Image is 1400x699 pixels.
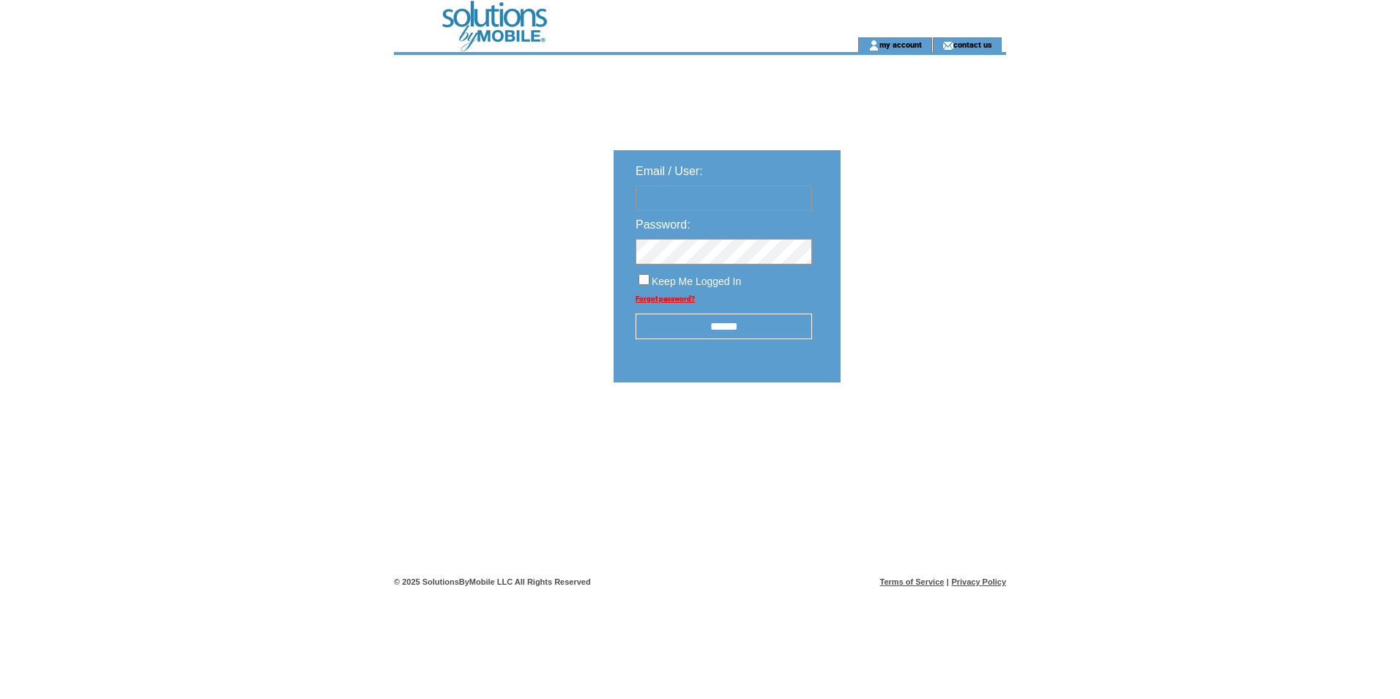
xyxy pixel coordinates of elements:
[880,577,945,586] a: Terms of Service
[883,419,956,437] img: transparent.png
[947,577,949,586] span: |
[636,165,703,177] span: Email / User:
[953,40,992,49] a: contact us
[951,577,1006,586] a: Privacy Policy
[879,40,922,49] a: my account
[636,218,690,231] span: Password:
[652,275,741,287] span: Keep Me Logged In
[394,577,591,586] span: © 2025 SolutionsByMobile LLC All Rights Reserved
[942,40,953,51] img: contact_us_icon.gif
[636,295,695,303] a: Forgot password?
[868,40,879,51] img: account_icon.gif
